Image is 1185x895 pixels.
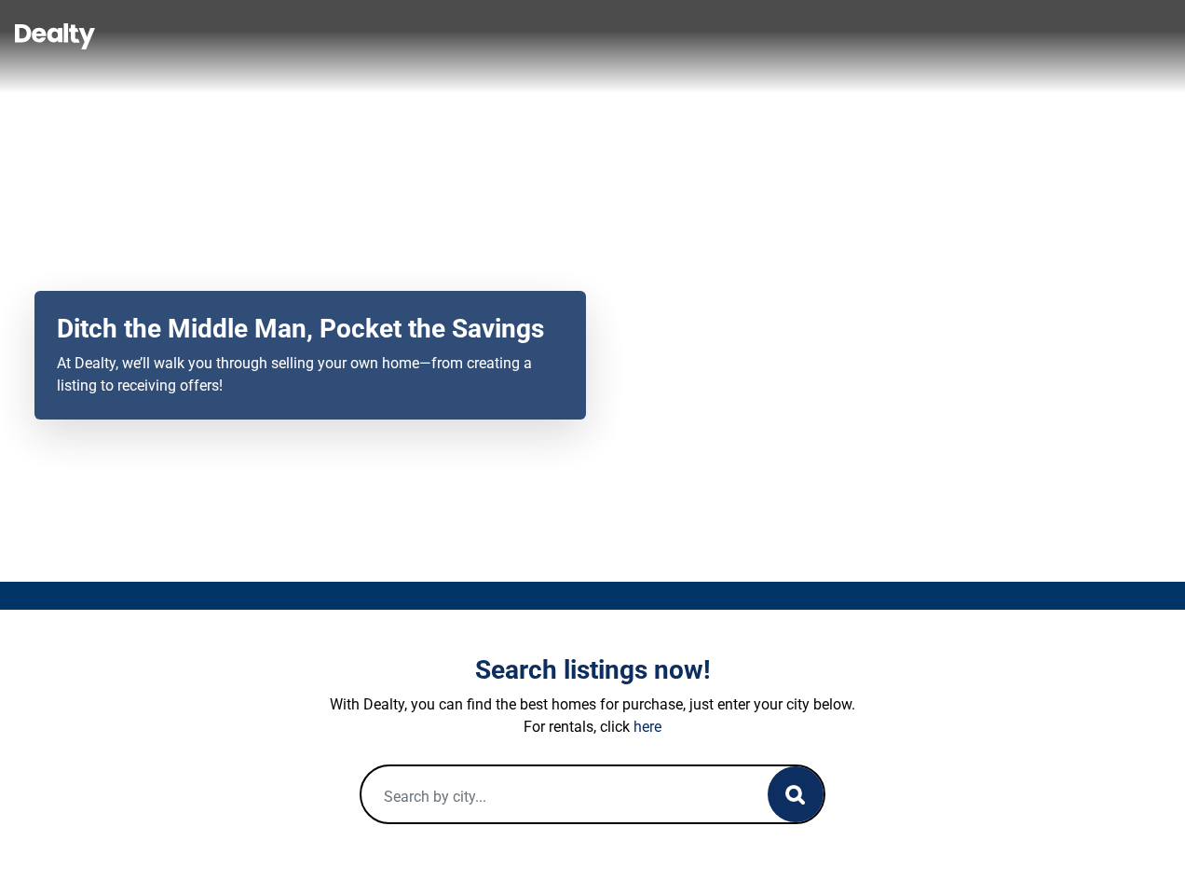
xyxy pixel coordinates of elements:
h2: Ditch the Middle Man, Pocket the Savings [57,313,564,345]
input: Search by city... [361,766,730,826]
p: At Dealty, we’ll walk you through selling your own home—from creating a listing to receiving offers! [57,352,564,397]
img: Dealty - Buy, Sell & Rent Homes [15,23,95,49]
iframe: Intercom live chat [1122,832,1166,876]
p: For rentals, click [75,716,1110,738]
a: here [633,718,661,736]
h3: Search listings now! [75,654,1110,686]
p: With Dealty, you can find the best homes for purchase, just enter your city below. [75,694,1110,716]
